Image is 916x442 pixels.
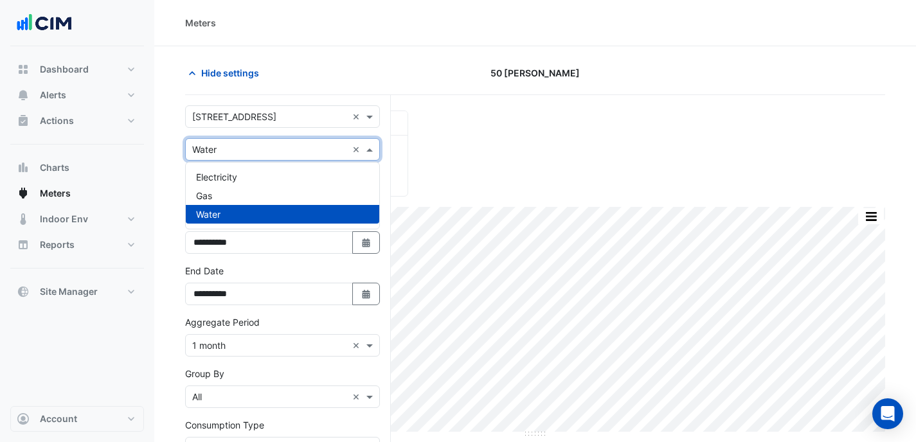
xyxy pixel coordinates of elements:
[361,237,372,248] fa-icon: Select Date
[10,82,144,108] button: Alerts
[40,412,77,425] span: Account
[196,209,220,220] span: Water
[17,213,30,225] app-icon: Indoor Env
[185,62,267,84] button: Hide settings
[185,16,216,30] div: Meters
[17,285,30,298] app-icon: Site Manager
[40,285,98,298] span: Site Manager
[185,367,224,380] label: Group By
[201,66,259,80] span: Hide settings
[40,238,75,251] span: Reports
[15,10,73,36] img: Company Logo
[40,114,74,127] span: Actions
[10,181,144,206] button: Meters
[185,264,224,278] label: End Date
[17,238,30,251] app-icon: Reports
[858,208,884,224] button: More Options
[10,206,144,232] button: Indoor Env
[17,63,30,76] app-icon: Dashboard
[185,162,380,229] ng-dropdown-panel: Options list
[196,190,212,201] span: Gas
[185,315,260,329] label: Aggregate Period
[40,63,89,76] span: Dashboard
[40,89,66,102] span: Alerts
[490,66,580,80] span: 50 [PERSON_NAME]
[17,89,30,102] app-icon: Alerts
[40,213,88,225] span: Indoor Env
[10,406,144,432] button: Account
[17,161,30,174] app-icon: Charts
[40,161,69,174] span: Charts
[352,110,363,123] span: Clear
[10,108,144,134] button: Actions
[40,187,71,200] span: Meters
[10,232,144,258] button: Reports
[10,155,144,181] button: Charts
[17,114,30,127] app-icon: Actions
[185,418,264,432] label: Consumption Type
[352,339,363,352] span: Clear
[10,279,144,305] button: Site Manager
[872,398,903,429] div: Open Intercom Messenger
[196,172,237,182] span: Electricity
[17,187,30,200] app-icon: Meters
[352,390,363,403] span: Clear
[352,143,363,156] span: Clear
[10,57,144,82] button: Dashboard
[361,288,372,299] fa-icon: Select Date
